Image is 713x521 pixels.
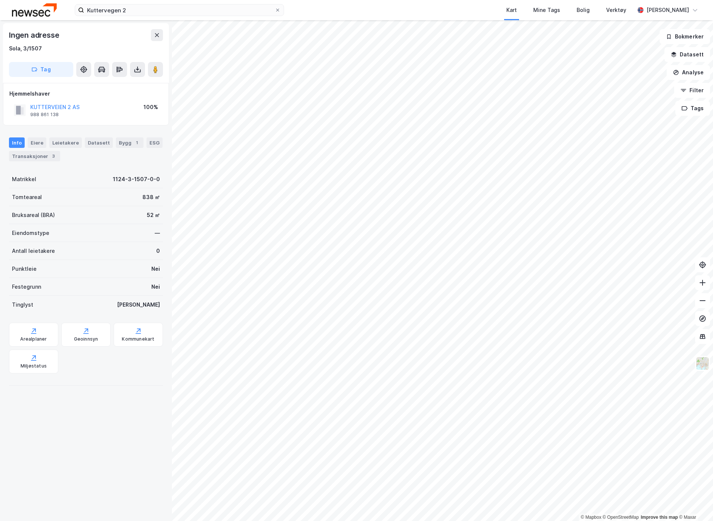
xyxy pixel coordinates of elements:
[117,300,160,309] div: [PERSON_NAME]
[113,175,160,184] div: 1124-3-1507-0-0
[12,282,41,291] div: Festegrunn
[50,152,57,160] div: 3
[142,193,160,202] div: 838 ㎡
[12,3,57,16] img: newsec-logo.f6e21ccffca1b3a03d2d.png
[116,137,143,148] div: Bygg
[28,137,46,148] div: Eiere
[146,137,163,148] div: ESG
[695,356,710,370] img: Z
[12,175,36,184] div: Matrikkel
[676,485,713,521] div: Kontrollprogram for chat
[133,139,141,146] div: 1
[21,363,47,369] div: Miljøstatus
[9,62,73,77] button: Tag
[9,137,25,148] div: Info
[147,211,160,220] div: 52 ㎡
[30,112,59,118] div: 988 861 138
[155,229,160,238] div: —
[151,264,160,273] div: Nei
[12,246,55,255] div: Antall leietakere
[9,151,60,161] div: Transaksjoner
[20,336,47,342] div: Arealplaner
[151,282,160,291] div: Nei
[12,193,42,202] div: Tomteareal
[660,29,710,44] button: Bokmerker
[664,47,710,62] button: Datasett
[12,229,49,238] div: Eiendomstype
[12,264,37,273] div: Punktleie
[74,336,98,342] div: Geoinnsyn
[667,65,710,80] button: Analyse
[12,300,33,309] div: Tinglyst
[143,103,158,112] div: 100%
[12,211,55,220] div: Bruksareal (BRA)
[675,101,710,116] button: Tags
[49,137,82,148] div: Leietakere
[606,6,626,15] div: Verktøy
[641,515,678,520] a: Improve this map
[674,83,710,98] button: Filter
[577,6,590,15] div: Bolig
[506,6,517,15] div: Kart
[676,485,713,521] iframe: Chat Widget
[533,6,560,15] div: Mine Tags
[646,6,689,15] div: [PERSON_NAME]
[85,137,113,148] div: Datasett
[156,246,160,255] div: 0
[122,336,154,342] div: Kommunekart
[9,44,42,53] div: Sola, 3/1507
[581,515,601,520] a: Mapbox
[603,515,639,520] a: OpenStreetMap
[9,29,61,41] div: Ingen adresse
[9,89,163,98] div: Hjemmelshaver
[84,4,275,16] input: Søk på adresse, matrikkel, gårdeiere, leietakere eller personer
